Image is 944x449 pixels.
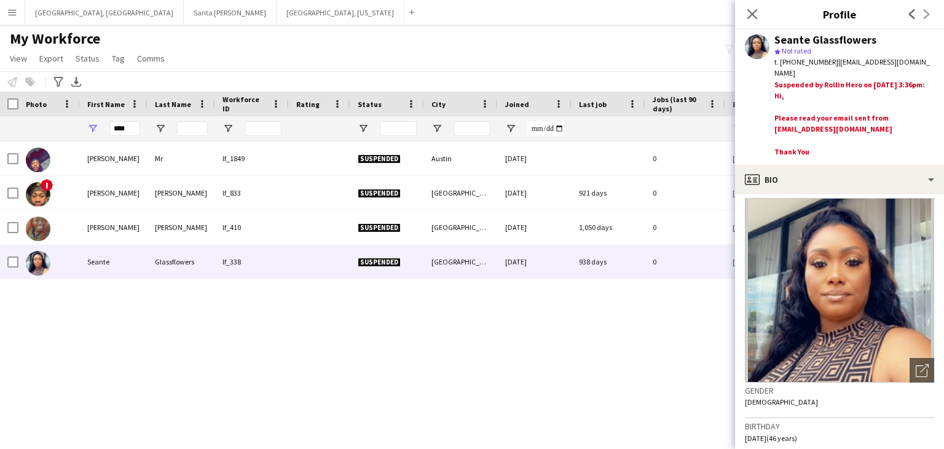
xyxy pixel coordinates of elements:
[107,50,130,66] a: Tag
[147,210,215,244] div: [PERSON_NAME]
[87,123,98,134] button: Open Filter Menu
[215,245,289,279] div: lf_338
[76,53,100,64] span: Status
[10,53,27,64] span: View
[26,182,50,207] img: Sean Smith
[572,245,645,279] div: 938 days
[774,79,934,160] div: Suspended by Rollin Hero on [DATE] 3:36pm: Hi,
[498,245,572,279] div: [DATE]
[184,1,277,25] button: Santa [PERSON_NAME]
[424,176,498,210] div: [GEOGRAPHIC_DATA][PERSON_NAME]
[69,74,84,89] app-action-btn: Export XLSX
[147,141,215,175] div: Mr
[774,146,934,157] div: Thank You
[424,141,498,175] div: Austin
[774,34,876,46] div: Seante Glassflowers
[505,100,529,109] span: Joined
[774,57,838,66] span: t. [PHONE_NUMBER]
[527,121,564,136] input: Joined Filter Input
[80,245,147,279] div: Seante
[222,95,267,113] span: Workforce ID
[215,141,289,175] div: lf_1849
[572,176,645,210] div: 921 days
[112,53,125,64] span: Tag
[26,217,50,241] img: Seanee love Lou
[745,434,797,443] span: [DATE] (46 years)
[774,57,930,77] span: | [EMAIL_ADDRESS][DOMAIN_NAME]
[277,1,404,25] button: [GEOGRAPHIC_DATA], [US_STATE]
[137,53,165,64] span: Comms
[41,179,53,191] span: !
[380,121,417,136] input: Status Filter Input
[80,141,147,175] div: [PERSON_NAME]
[39,53,63,64] span: Export
[745,397,818,407] span: [DEMOGRAPHIC_DATA]
[431,123,442,134] button: Open Filter Menu
[215,176,289,210] div: lf_833
[733,100,752,109] span: Email
[745,385,934,396] h3: Gender
[358,100,382,109] span: Status
[222,123,234,134] button: Open Filter Menu
[505,123,516,134] button: Open Filter Menu
[26,100,47,109] span: Photo
[26,148,50,172] img: Sean cooper Mr
[109,121,140,136] input: First Name Filter Input
[645,245,725,279] div: 0
[358,123,369,134] button: Open Filter Menu
[745,421,934,432] h3: Birthday
[358,154,401,164] span: Suspended
[5,50,32,66] a: View
[454,121,490,136] input: City Filter Input
[424,245,498,279] div: [GEOGRAPHIC_DATA]
[645,176,725,210] div: 0
[358,258,401,267] span: Suspended
[26,251,50,276] img: Seante Glassflowers
[80,176,147,210] div: [PERSON_NAME]
[498,176,572,210] div: [DATE]
[147,176,215,210] div: [PERSON_NAME]
[358,223,401,232] span: Suspended
[155,100,191,109] span: Last Name
[735,6,944,22] h3: Profile
[745,198,934,383] img: Crew avatar or photo
[245,121,281,136] input: Workforce ID Filter Input
[177,121,208,136] input: Last Name Filter Input
[498,141,572,175] div: [DATE]
[645,210,725,244] div: 0
[498,210,572,244] div: [DATE]
[431,100,446,109] span: City
[10,30,100,48] span: My Workforce
[782,46,811,55] span: Not rated
[215,210,289,244] div: lf_410
[579,100,607,109] span: Last job
[87,100,125,109] span: First Name
[51,74,66,89] app-action-btn: Advanced filters
[774,113,934,135] div: Please read your email sent from [EMAIL_ADDRESS][DOMAIN_NAME]
[147,245,215,279] div: Glassflowers
[34,50,68,66] a: Export
[80,210,147,244] div: [PERSON_NAME]
[774,157,934,169] div: Management
[735,165,944,194] div: Bio
[653,95,703,113] span: Jobs (last 90 days)
[132,50,170,66] a: Comms
[424,210,498,244] div: [GEOGRAPHIC_DATA][PERSON_NAME]
[71,50,104,66] a: Status
[296,100,320,109] span: Rating
[910,358,934,383] div: Open photos pop-in
[155,123,166,134] button: Open Filter Menu
[572,210,645,244] div: 1,050 days
[645,141,725,175] div: 0
[358,189,401,198] span: Suspended
[25,1,184,25] button: [GEOGRAPHIC_DATA], [GEOGRAPHIC_DATA]
[733,123,744,134] button: Open Filter Menu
